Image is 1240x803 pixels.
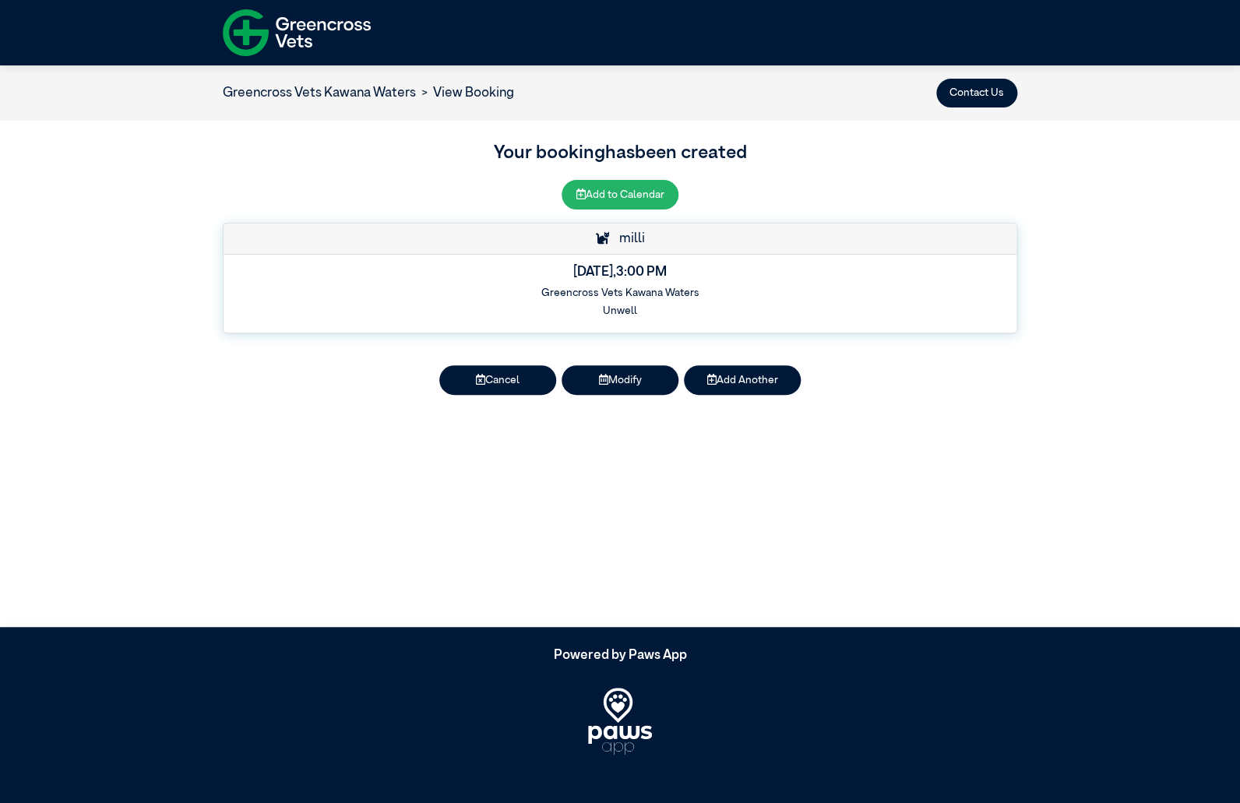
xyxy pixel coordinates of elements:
a: Greencross Vets Kawana Waters [223,86,416,100]
li: View Booking [416,83,514,104]
h6: Greencross Vets Kawana Waters [234,287,1006,299]
nav: breadcrumb [223,83,514,104]
img: PawsApp [588,688,652,754]
h5: Powered by Paws App [223,648,1017,664]
h5: [DATE] , 3:00 PM [234,265,1006,280]
button: Add to Calendar [562,180,678,209]
button: Contact Us [936,79,1017,107]
button: Add Another [684,365,801,394]
span: milli [611,232,645,245]
h3: Your booking has been created [223,139,1017,167]
h6: Unwell [234,305,1006,317]
img: f-logo [223,4,371,62]
button: Cancel [439,365,556,394]
button: Modify [562,365,678,394]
